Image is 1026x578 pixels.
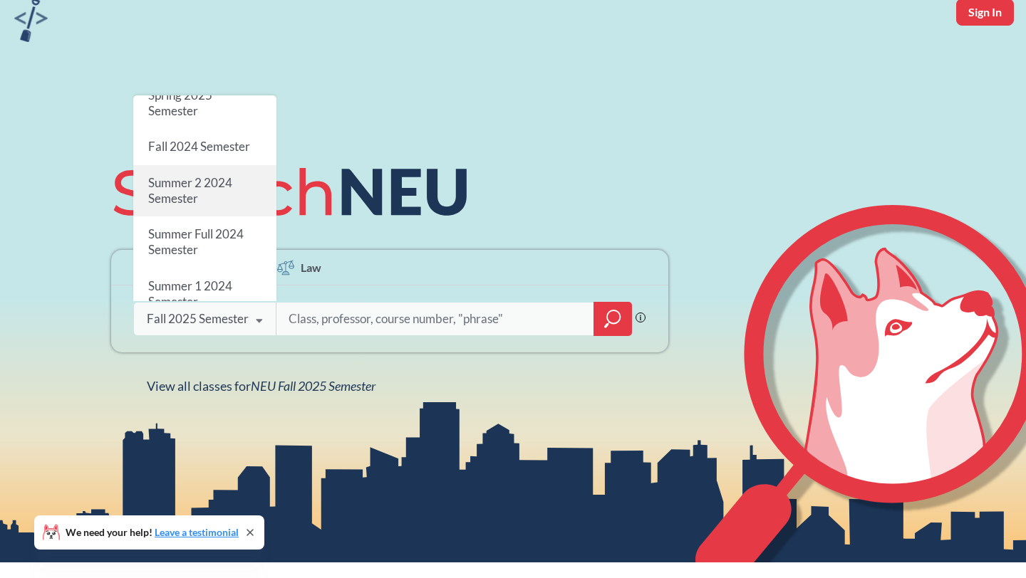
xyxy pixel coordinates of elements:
[155,526,239,538] a: Leave a testimonial
[287,304,584,334] input: Class, professor, course number, "phrase"
[148,227,244,258] span: Summer Full 2024 Semester
[148,88,212,118] span: Spring 2025 Semester
[148,140,250,154] span: Fall 2024 Semester
[66,527,239,537] span: We need your help!
[251,378,375,394] span: NEU Fall 2025 Semester
[147,378,375,394] span: View all classes for
[148,175,232,206] span: Summer 2 2024 Semester
[147,311,249,327] div: Fall 2025 Semester
[594,302,632,336] div: magnifying glass
[301,259,321,275] span: Law
[604,309,621,329] svg: magnifying glass
[148,278,232,309] span: Summer 1 2024 Semester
